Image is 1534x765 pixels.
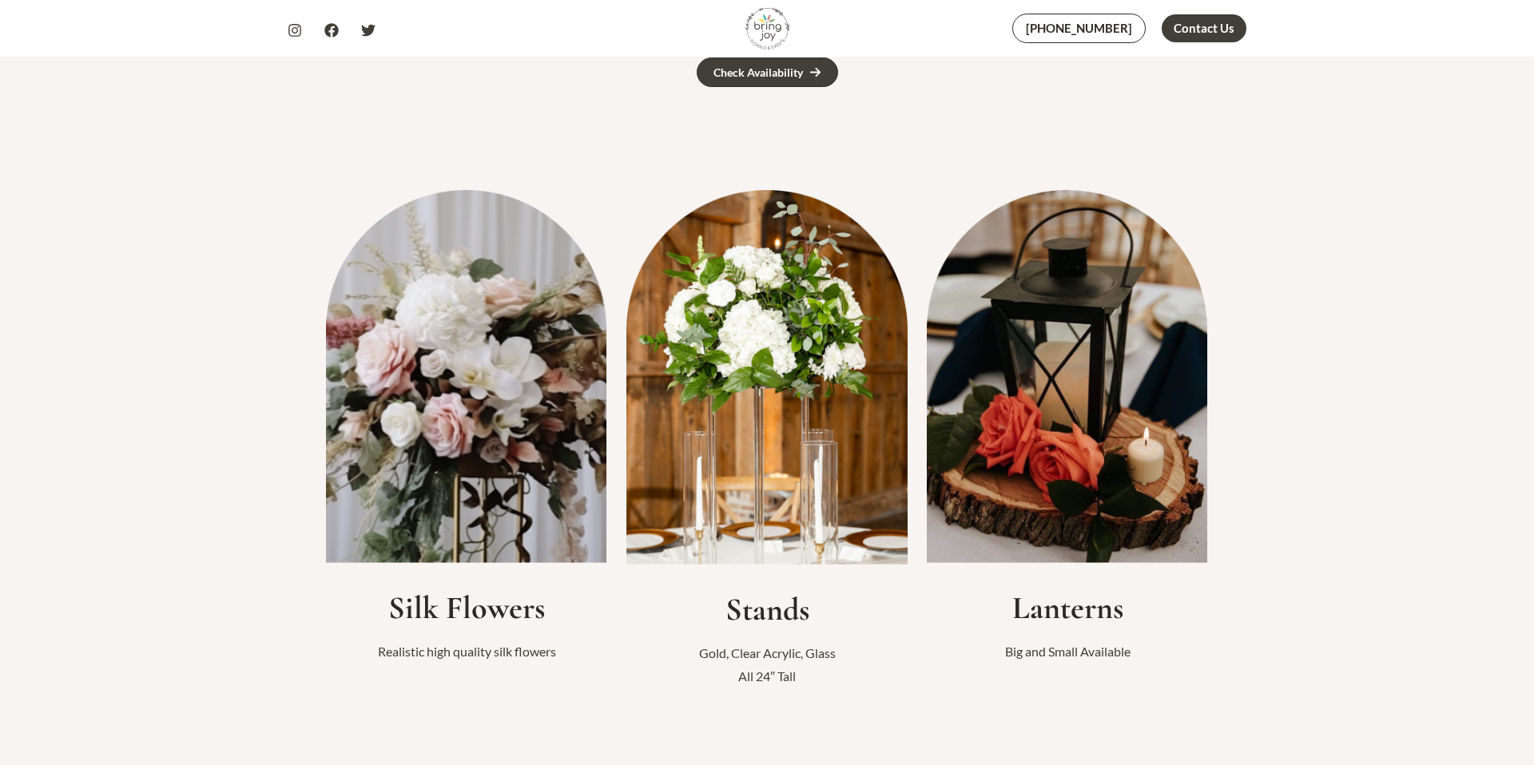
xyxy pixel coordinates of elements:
[361,23,376,38] a: Twitter
[927,640,1208,664] p: Big and Small Available
[626,641,908,688] p: Gold, Clear Acrylic, Glass All 24″ Tall
[324,23,339,38] a: Facebook
[288,23,302,38] a: Instagram
[626,590,908,628] h2: Stands
[1012,14,1146,43] a: [PHONE_NUMBER]
[326,640,607,664] p: Realistic high quality silk flowers
[697,57,838,87] a: Check Availability
[326,589,607,627] h2: Silk Flowers
[1162,14,1246,42] a: Contact Us
[745,6,789,50] img: Bring Joy
[927,589,1208,627] h2: Lanterns
[713,67,803,78] div: Check Availability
